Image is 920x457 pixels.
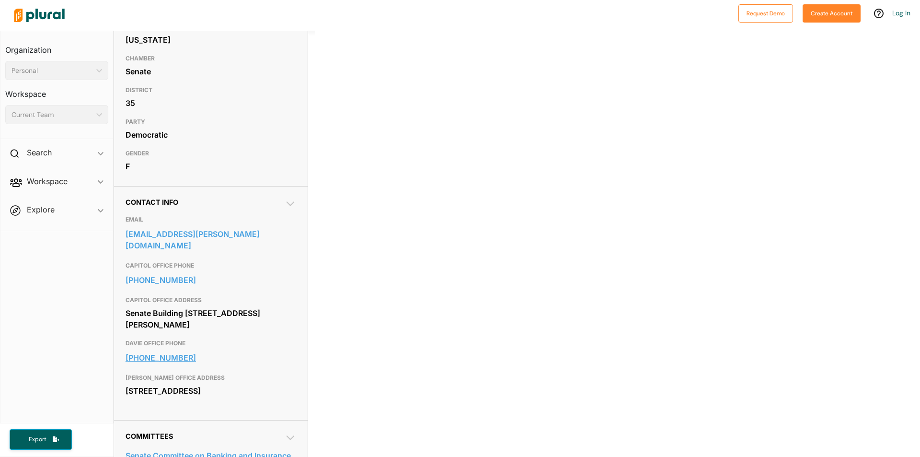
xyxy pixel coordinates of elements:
h3: CAPITOL OFFICE ADDRESS [126,294,296,306]
h3: DISTRICT [126,84,296,96]
h2: Search [27,147,52,158]
span: Export [22,435,53,444]
a: [EMAIL_ADDRESS][PERSON_NAME][DOMAIN_NAME] [126,227,296,253]
div: Democratic [126,128,296,142]
h3: [PERSON_NAME] OFFICE ADDRESS [126,372,296,384]
a: [PHONE_NUMBER] [126,351,296,365]
h3: Workspace [5,80,108,101]
div: [US_STATE] [126,33,296,47]
h3: DAVIE OFFICE PHONE [126,338,296,349]
h3: Organization [5,36,108,57]
h3: CHAMBER [126,53,296,64]
h3: CAPITOL OFFICE PHONE [126,260,296,271]
button: Create Account [803,4,861,23]
div: Senate [126,64,296,79]
div: F [126,159,296,174]
h3: GENDER [126,148,296,159]
a: [PHONE_NUMBER] [126,273,296,287]
a: Log In [892,9,910,17]
a: Request Demo [738,8,793,18]
span: Contact Info [126,198,178,206]
span: Committees [126,432,173,440]
a: Create Account [803,8,861,18]
div: 35 [126,96,296,110]
h3: EMAIL [126,214,296,225]
button: Export [10,429,72,450]
button: Request Demo [738,4,793,23]
div: Current Team [11,110,92,120]
div: Senate Building [STREET_ADDRESS][PERSON_NAME] [126,306,296,332]
h3: PARTY [126,116,296,128]
div: [STREET_ADDRESS] [126,384,296,398]
div: Personal [11,66,92,76]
